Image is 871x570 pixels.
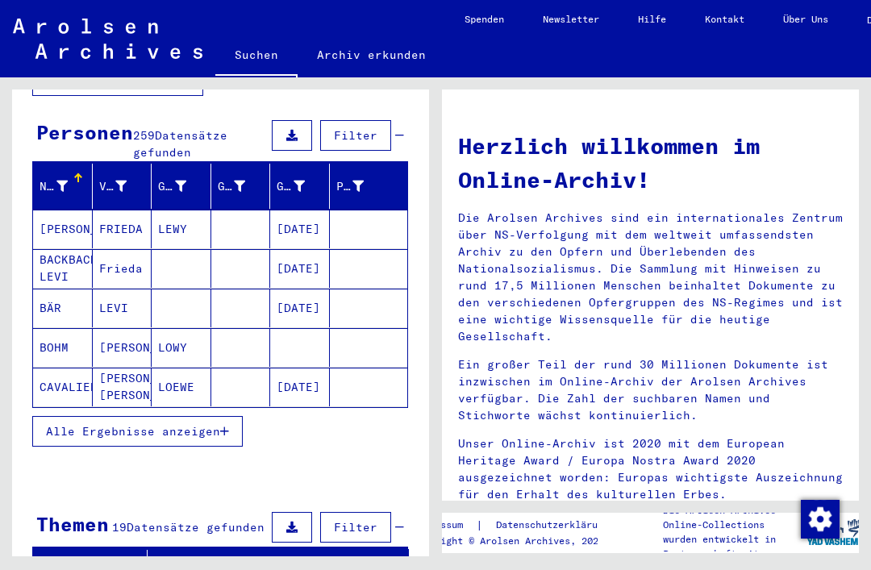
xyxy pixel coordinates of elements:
[112,520,127,535] span: 19
[152,328,211,367] mat-cell: LOWY
[36,118,133,147] div: Personen
[33,289,93,327] mat-cell: BÄR
[218,178,246,195] div: Geburt‏
[152,164,211,209] mat-header-cell: Geburtsname
[40,178,68,195] div: Nachname
[93,164,152,209] mat-header-cell: Vorname
[33,164,93,209] mat-header-cell: Nachname
[13,19,202,59] img: Arolsen_neg.svg
[133,128,155,143] span: 259
[801,500,840,539] img: Zustimmung ändern
[270,368,330,406] mat-cell: [DATE]
[320,512,391,543] button: Filter
[270,210,330,248] mat-cell: [DATE]
[270,289,330,327] mat-cell: [DATE]
[483,517,628,534] a: Datenschutzerklärung
[93,210,152,248] mat-cell: FRIEDA
[277,173,329,199] div: Geburtsdatum
[270,164,330,209] mat-header-cell: Geburtsdatum
[93,368,152,406] mat-cell: [PERSON_NAME] [PERSON_NAME]
[127,520,265,535] span: Datensätze gefunden
[663,532,806,561] p: wurden entwickelt in Partnerschaft mit
[93,328,152,367] mat-cell: [PERSON_NAME]
[99,178,127,195] div: Vorname
[412,517,628,534] div: |
[152,210,211,248] mat-cell: LEWY
[663,503,806,532] p: Die Arolsen Archives Online-Collections
[458,210,843,345] p: Die Arolsen Archives sind ein internationales Zentrum über NS-Verfolgung mit dem weltweit umfasse...
[152,368,211,406] mat-cell: LOEWE
[33,328,93,367] mat-cell: BOHM
[158,178,186,195] div: Geburtsname
[412,517,476,534] a: Impressum
[32,416,243,447] button: Alle Ergebnisse anzeigen
[93,289,152,327] mat-cell: LEVI
[36,510,109,539] div: Themen
[33,368,93,406] mat-cell: CAVALIER
[158,173,210,199] div: Geburtsname
[458,356,843,424] p: Ein großer Teil der rund 30 Millionen Dokumente ist inzwischen im Online-Archiv der Arolsen Archi...
[270,249,330,288] mat-cell: [DATE]
[215,35,298,77] a: Suchen
[336,173,389,199] div: Prisoner #
[320,120,391,151] button: Filter
[330,164,408,209] mat-header-cell: Prisoner #
[33,210,93,248] mat-cell: [PERSON_NAME]
[458,129,843,197] h1: Herzlich willkommen im Online-Archiv!
[336,178,365,195] div: Prisoner #
[298,35,445,74] a: Archiv erkunden
[99,173,152,199] div: Vorname
[277,178,305,195] div: Geburtsdatum
[33,249,93,288] mat-cell: BACKBACH LEVI
[218,173,270,199] div: Geburt‏
[412,534,628,548] p: Copyright © Arolsen Archives, 2021
[40,173,92,199] div: Nachname
[93,249,152,288] mat-cell: Frieda
[458,435,843,503] p: Unser Online-Archiv ist 2020 mit dem European Heritage Award / Europa Nostra Award 2020 ausgezeic...
[334,520,377,535] span: Filter
[133,128,227,160] span: Datensätze gefunden
[211,164,271,209] mat-header-cell: Geburt‏
[46,424,220,439] span: Alle Ergebnisse anzeigen
[334,128,377,143] span: Filter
